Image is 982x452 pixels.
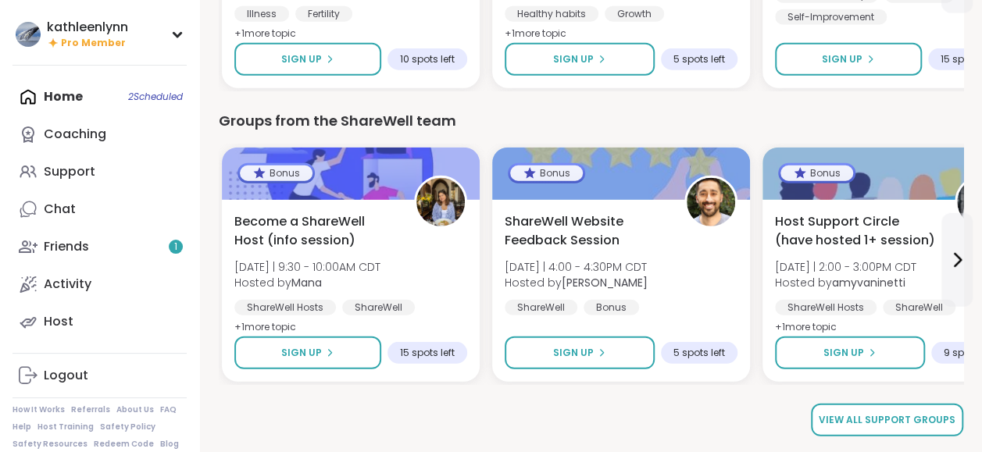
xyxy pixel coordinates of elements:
b: Mana [291,275,322,290]
a: Blog [160,439,179,450]
a: Redeem Code [94,439,154,450]
a: Chat [12,190,187,228]
span: Hosted by [775,275,916,290]
a: Activity [12,265,187,303]
div: Bonus [780,165,853,181]
span: Host Support Circle (have hosted 1+ session) [775,212,937,250]
div: kathleenlynn [47,19,128,36]
div: Coaching [44,126,106,143]
div: ShareWell Hosts [234,300,336,315]
span: 10 spots left [400,53,455,66]
img: kathleenlynn [16,22,41,47]
div: Chat [44,201,76,218]
div: Logout [44,367,88,384]
a: About Us [116,404,154,415]
a: Safety Resources [12,439,87,450]
span: Sign Up [281,346,322,360]
span: Become a ShareWell Host (info session) [234,212,397,250]
a: Host Training [37,422,94,432]
div: ShareWell [883,300,955,315]
button: Sign Up [505,336,655,369]
div: Bonus [240,165,312,181]
span: Sign Up [553,346,594,360]
a: Friends1 [12,228,187,265]
div: Support [44,163,95,180]
div: Groups from the ShareWell team [219,110,963,132]
span: 15 spots left [400,347,455,359]
span: ShareWell Website Feedback Session [505,212,667,250]
div: Healthy habits [505,6,598,22]
b: [PERSON_NAME] [562,275,648,290]
div: Self-Improvement [775,9,887,25]
a: View all support groups [811,404,963,436]
a: Safety Policy [100,422,155,432]
img: brett [687,178,735,226]
a: Host [12,303,187,340]
img: Mana [416,178,465,226]
span: Pro Member [61,37,126,50]
a: How It Works [12,404,65,415]
span: [DATE] | 9:30 - 10:00AM CDT [234,259,380,275]
button: Sign Up [505,43,655,76]
span: Sign Up [822,52,862,66]
span: 5 spots left [673,347,725,359]
div: ShareWell [342,300,415,315]
span: View all support groups [819,413,955,427]
button: Sign Up [234,43,381,76]
div: Bonus [584,300,639,315]
span: 5 spots left [673,53,725,66]
div: Friends [44,238,89,255]
a: FAQ [160,404,177,415]
button: Sign Up [775,43,922,76]
div: Bonus [510,165,583,181]
span: Sign Up [823,346,864,360]
span: 1 [174,240,177,254]
div: ShareWell [505,300,577,315]
b: amyvaninetti [832,275,905,290]
span: Hosted by [505,275,648,290]
div: Growth [605,6,664,22]
a: Logout [12,357,187,394]
span: Hosted by [234,275,380,290]
span: [DATE] | 2:00 - 3:00PM CDT [775,259,916,275]
a: Support [12,153,187,190]
div: ShareWell Hosts [775,300,877,315]
a: Referrals [71,404,110,415]
span: [DATE] | 4:00 - 4:30PM CDT [505,259,648,275]
div: Host [44,313,73,330]
button: Sign Up [234,336,381,369]
span: Sign Up [553,52,594,66]
a: Coaching [12,116,187,153]
a: Help [12,422,31,432]
div: Illness [234,6,289,22]
div: Fertility [295,6,352,22]
div: Activity [44,276,91,293]
button: Sign Up [775,336,925,369]
span: Sign Up [281,52,322,66]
